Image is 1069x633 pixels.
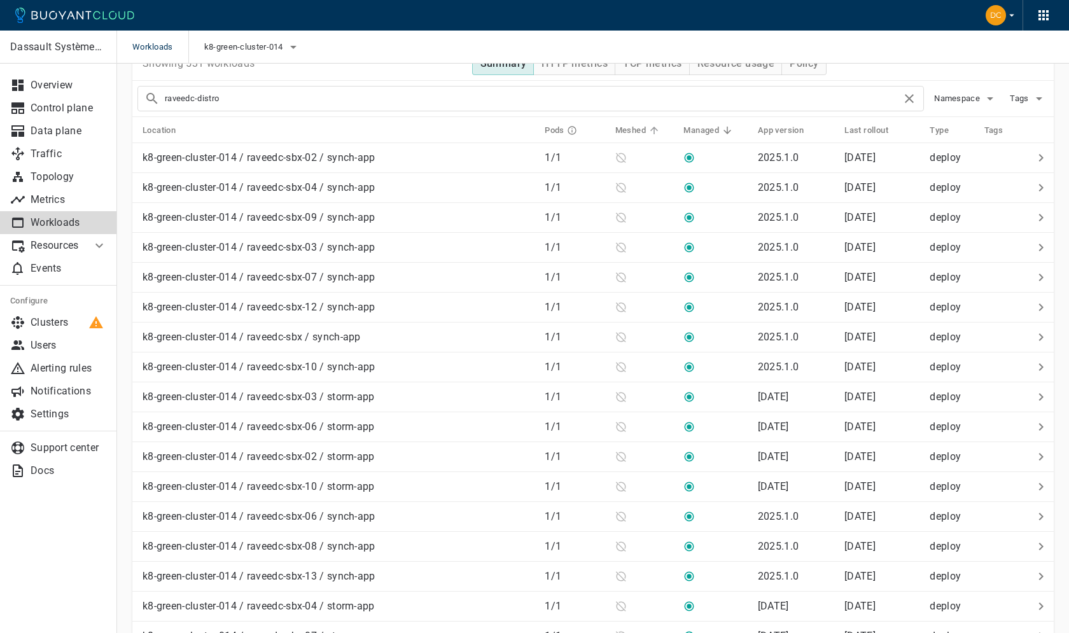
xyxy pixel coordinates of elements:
span: Fri, 05 Sep 2025 14:26:49 EDT / Fri, 05 Sep 2025 18:26:49 UTC [844,450,876,463]
p: 2025.1.0 [758,241,799,253]
p: k8-green-cluster-014 / raveedc-sbx-03 / synch-app [143,241,375,254]
span: Workloads [132,31,188,64]
relative-time: [DATE] [844,361,876,373]
p: k8-green-cluster-014 / raveedc-sbx / synch-app [143,331,361,344]
span: Fri, 05 Sep 2025 14:23:57 EDT / Fri, 05 Sep 2025 18:23:57 UTC [844,181,876,193]
span: Fri, 05 Sep 2025 14:26:15 EDT / Fri, 05 Sep 2025 18:26:15 UTC [844,331,876,343]
h5: Last rollout [844,125,888,136]
h5: Managed [683,125,719,136]
h4: Resource usage [697,57,775,70]
p: 1 / 1 [545,361,604,373]
p: 2025.1.0 [758,151,799,163]
h5: Pods [545,125,564,136]
p: Docs [31,464,107,477]
h5: Type [930,125,949,136]
p: 2025.1.0 [758,540,799,552]
span: Fri, 05 Sep 2025 14:26:48 EDT / Fri, 05 Sep 2025 18:26:48 UTC [844,421,876,433]
p: k8-green-cluster-014 / raveedc-sbx-13 / synch-app [143,570,375,583]
h4: Policy [790,57,818,70]
p: 1 / 1 [545,540,604,553]
p: k8-green-cluster-014 / raveedc-sbx-03 / storm-app [143,391,375,403]
relative-time: [DATE] [844,181,876,193]
h5: Location [143,125,176,136]
span: Namespace [934,94,982,104]
p: k8-green-cluster-014 / raveedc-sbx-10 / storm-app [143,480,375,493]
p: k8-green-cluster-014 / raveedc-sbx-08 / synch-app [143,540,375,553]
span: Fri, 05 Sep 2025 14:24:50 EDT / Fri, 05 Sep 2025 18:24:50 UTC [844,241,876,253]
button: Namespace [934,89,998,108]
p: 1 / 1 [545,211,604,224]
p: Metrics [31,193,107,206]
p: deploy [930,301,974,314]
p: 1 / 1 [545,421,604,433]
span: Fri, 05 Sep 2025 14:27:40 EDT / Fri, 05 Sep 2025 18:27:40 UTC [844,570,876,582]
p: k8-green-cluster-014 / raveedc-sbx-04 / synch-app [143,181,375,194]
span: Fri, 05 Sep 2025 14:27:46 EDT / Fri, 05 Sep 2025 18:27:46 UTC [844,600,876,612]
p: Clusters [31,316,107,329]
span: Meshed [615,125,662,136]
h5: Configure [10,296,107,306]
p: 1 / 1 [545,510,604,523]
p: 2025.1.0 [758,570,799,582]
p: 1 / 1 [545,271,604,284]
span: Fri, 05 Sep 2025 14:25:42 EDT / Fri, 05 Sep 2025 18:25:42 UTC [844,301,876,313]
span: Pods [545,125,594,136]
h5: Meshed [615,125,646,136]
span: Fri, 05 Sep 2025 14:23:56 EDT / Fri, 05 Sep 2025 18:23:56 UTC [844,151,876,163]
span: App version [758,125,820,136]
button: TCP metrics [615,52,689,75]
p: 2025.1.0 [758,301,799,313]
img: David Cassidy [986,5,1006,25]
p: deploy [930,510,974,523]
button: Resource usage [689,52,783,75]
p: 2025.1.0 [758,331,799,343]
p: 1 / 1 [545,181,604,194]
p: [DATE] [758,391,789,403]
p: Traffic [31,148,107,160]
p: Data plane [31,125,107,137]
p: deploy [930,391,974,403]
span: Type [930,125,965,136]
span: Fri, 05 Sep 2025 14:25:33 EDT / Fri, 05 Sep 2025 18:25:33 UTC [844,271,876,283]
p: Resources [31,239,81,252]
p: deploy [930,421,974,433]
span: Fri, 05 Sep 2025 14:26:57 EDT / Fri, 05 Sep 2025 18:26:57 UTC [844,510,876,522]
p: 2025.1.0 [758,271,799,283]
p: k8-green-cluster-014 / raveedc-sbx-04 / storm-app [143,600,375,613]
span: Fri, 05 Sep 2025 14:24:49 EDT / Fri, 05 Sep 2025 18:24:49 UTC [844,211,876,223]
p: Support center [31,442,107,454]
p: k8-green-cluster-014 / raveedc-sbx-12 / synch-app [143,301,375,314]
p: [DATE] [758,480,789,492]
span: Location [143,125,192,136]
p: [DATE] [758,450,789,463]
relative-time: [DATE] [844,271,876,283]
p: Workloads [31,216,107,229]
relative-time: [DATE] [844,510,876,522]
span: Fri, 05 Sep 2025 14:27:08 EDT / Fri, 05 Sep 2025 18:27:08 UTC [844,540,876,552]
relative-time: [DATE] [844,570,876,582]
relative-time: [DATE] [844,151,876,163]
p: 2025.1.0 [758,211,799,223]
button: Summary [472,52,534,75]
p: 2025.1.0 [758,361,799,373]
span: Tags [984,125,1020,136]
p: deploy [930,600,974,613]
relative-time: [DATE] [844,241,876,253]
h5: App version [758,125,804,136]
relative-time: [DATE] [844,211,876,223]
p: k8-green-cluster-014 / raveedc-sbx-02 / synch-app [143,151,375,164]
p: 2025.1.0 [758,181,799,193]
p: Users [31,339,107,352]
p: deploy [930,181,974,194]
p: [DATE] [758,421,789,433]
span: k8-green-cluster-014 [204,42,286,52]
p: 1 / 1 [545,450,604,463]
span: Fri, 05 Sep 2025 14:26:51 EDT / Fri, 05 Sep 2025 18:26:51 UTC [844,480,876,492]
p: Events [31,262,107,275]
h4: TCP metrics [623,57,681,70]
p: 2025.1.0 [758,510,799,522]
p: 1 / 1 [545,301,604,314]
p: Control plane [31,102,107,115]
p: Dassault Systèmes- MEDIDATA [10,41,106,53]
p: 1 / 1 [545,480,604,493]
